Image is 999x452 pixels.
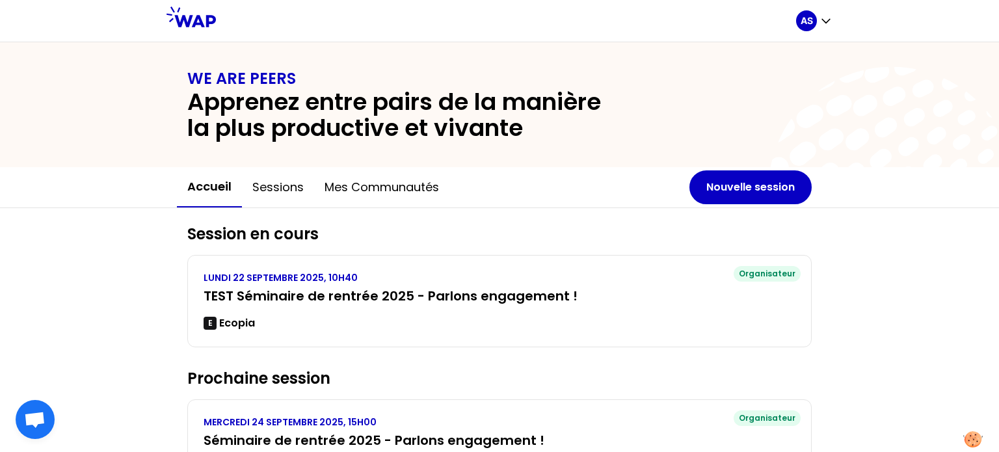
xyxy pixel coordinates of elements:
p: Ecopia [219,315,255,331]
button: Accueil [177,167,242,207]
div: Organisateur [734,266,801,282]
button: Nouvelle session [689,170,812,204]
button: Mes communautés [314,168,449,207]
p: LUNDI 22 SEPTEMBRE 2025, 10H40 [204,271,795,284]
h3: TEST Séminaire de rentrée 2025 - Parlons engagement ! [204,287,795,305]
p: MERCREDI 24 SEPTEMBRE 2025, 15H00 [204,416,795,429]
button: Sessions [242,168,314,207]
button: AS [796,10,832,31]
h1: WE ARE PEERS [187,68,812,89]
a: LUNDI 22 SEPTEMBRE 2025, 10H40TEST Séminaire de rentrée 2025 - Parlons engagement !EEcopia [204,271,795,331]
h3: Séminaire de rentrée 2025 - Parlons engagement ! [204,431,795,449]
div: Organisateur [734,410,801,426]
h2: Apprenez entre pairs de la manière la plus productive et vivante [187,89,624,141]
p: E [208,318,213,328]
div: Ouvrir le chat [16,400,55,439]
h2: Session en cours [187,224,812,245]
h2: Prochaine session [187,368,812,389]
p: AS [801,14,813,27]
